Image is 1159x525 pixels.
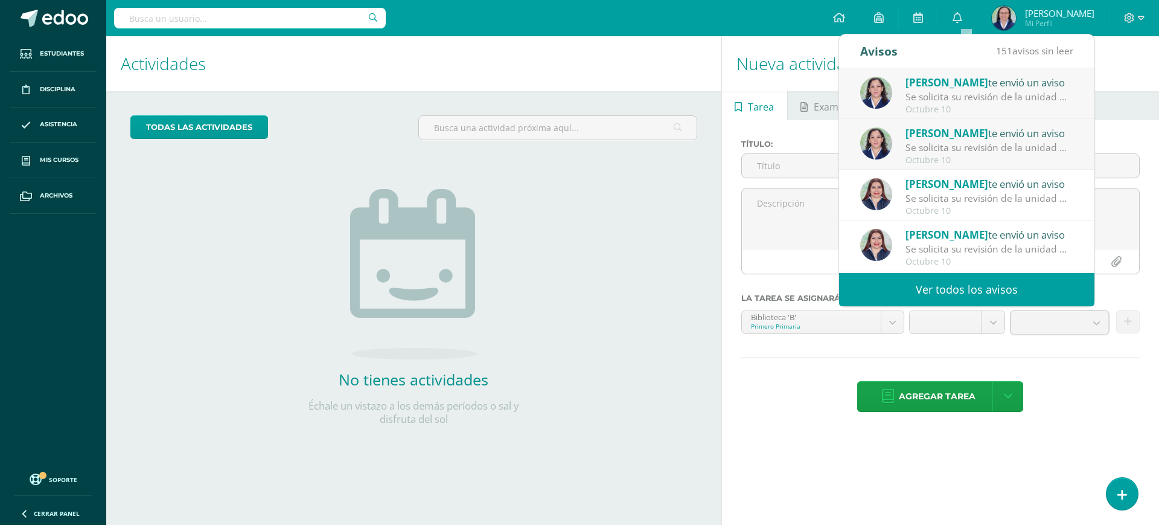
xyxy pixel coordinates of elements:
div: te envió un aviso [905,176,1073,192]
div: Primero Primaria [751,322,872,330]
span: 151 [996,44,1012,57]
h1: Actividades [121,36,707,91]
div: Octubre 10 [905,155,1073,166]
input: Título [742,154,969,178]
img: 34baededec4b5a5d684641d5d0f97b48.png [860,77,892,109]
a: Mis cursos [10,143,97,178]
img: b70cd412f2b01b862447bda25ceab0f5.png [992,6,1016,30]
img: c5c4d369bf87edf2b08e4650866d5b0d.png [860,229,892,261]
div: Octubre 10 [905,206,1073,216]
a: Soporte [14,471,92,487]
span: Soporte [49,475,77,484]
span: Examen [814,92,850,121]
div: Avisos [860,34,898,68]
a: Disciplina [10,72,97,108]
span: [PERSON_NAME] [905,228,988,242]
span: [PERSON_NAME] [905,177,988,191]
a: Asistencia [10,108,97,143]
div: te envió un aviso [905,227,1073,242]
span: Mis cursos [40,155,78,165]
img: c5c4d369bf87edf2b08e4650866d5b0d.png [860,178,892,210]
div: Se solicita su revisión de la unidad Unidad 4 para el curso Ciencias Naturales II Curso Ciclo Bás... [905,90,1073,104]
span: Estudiantes [40,49,84,59]
div: Octubre 10 [905,105,1073,115]
span: avisos sin leer [996,44,1073,57]
div: Se solicita su revisión de la unidad Unidad 4 para el curso Ciencias Naturales y Tecnología Cuart... [905,242,1073,256]
a: Estudiantes [10,36,97,72]
span: Archivos [40,191,72,201]
p: Échale un vistazo a los demás períodos o sal y disfruta del sol [293,399,534,426]
span: [PERSON_NAME] [905,76,988,89]
label: Título: [741,140,970,149]
a: Biblioteca 'B'Primero Primaria [742,311,904,333]
img: 34baededec4b5a5d684641d5d0f97b48.png [860,127,892,159]
a: Ver todos los avisos [839,273,1094,306]
div: Se solicita su revisión de la unidad Unidad 4 para el curso Medio Social y Natural Tercero Primar... [905,192,1073,205]
label: La tarea se asignará a: [741,294,1140,303]
div: Octubre 10 [905,257,1073,267]
h1: Nueva actividad [736,36,1145,91]
span: Disciplina [40,85,75,94]
div: Biblioteca 'B' [751,311,872,322]
a: Archivos [10,178,97,214]
img: no_activities.png [350,189,477,359]
span: [PERSON_NAME] [1025,7,1094,19]
span: Mi Perfil [1025,18,1094,28]
h2: No tienes actividades [293,369,534,390]
span: [PERSON_NAME] [905,126,988,140]
a: Examen [788,91,863,120]
span: Tarea [748,92,774,121]
span: Cerrar panel [34,509,80,518]
div: Se solicita su revisión de la unidad Unidad 4 para el curso Ciencias Naturales II Curso Ciclo Bás... [905,141,1073,155]
input: Busca una actividad próxima aquí... [419,116,696,140]
a: todas las Actividades [130,115,268,139]
input: Busca un usuario... [114,8,386,28]
div: te envió un aviso [905,74,1073,90]
span: Agregar tarea [899,382,975,411]
span: Asistencia [40,120,77,129]
a: Tarea [722,91,787,120]
div: te envió un aviso [905,125,1073,141]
